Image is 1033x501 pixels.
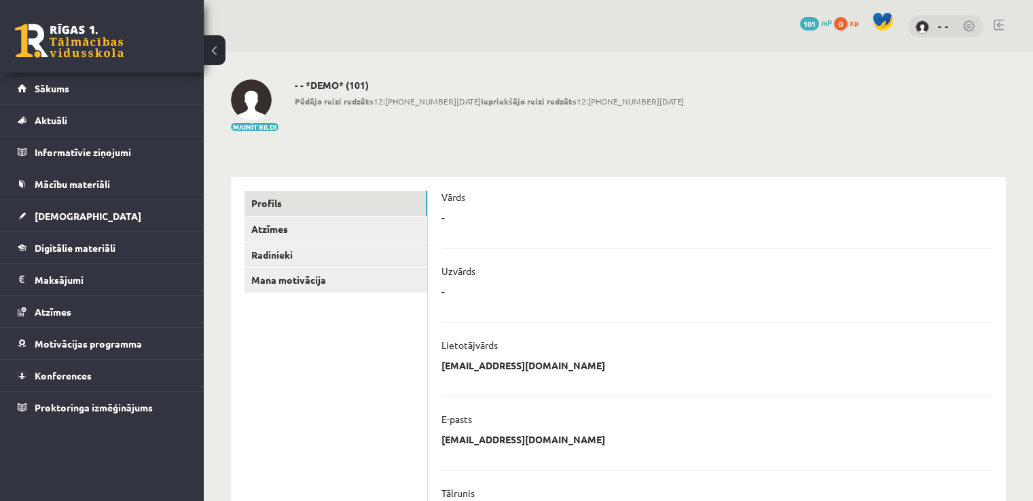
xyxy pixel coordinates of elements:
[18,264,187,295] a: Maksājumi
[441,487,475,499] p: Tālrunis
[481,96,577,107] b: Iepriekšējo reizi redzēts
[18,105,187,136] a: Aktuāli
[35,264,187,295] legend: Maksājumi
[18,360,187,391] a: Konferences
[938,19,949,33] a: - -
[441,433,605,445] p: [EMAIL_ADDRESS][DOMAIN_NAME]
[441,359,605,371] p: [EMAIL_ADDRESS][DOMAIN_NAME]
[15,24,124,58] a: Rīgas 1. Tālmācības vidusskola
[35,337,142,350] span: Motivācijas programma
[244,242,427,267] a: Radinieki
[35,136,187,168] legend: Informatīvie ziņojumi
[35,369,92,382] span: Konferences
[18,232,187,263] a: Digitālie materiāli
[834,17,848,31] span: 0
[231,79,272,120] img: - -
[441,211,445,223] p: -
[18,168,187,200] a: Mācību materiāli
[441,265,475,277] p: Uzvārds
[231,123,278,131] button: Mainīt bildi
[295,96,374,107] b: Pēdējo reizi redzēts
[244,267,427,293] a: Mana motivācija
[850,17,858,28] span: xp
[821,17,832,28] span: mP
[35,401,153,413] span: Proktoringa izmēģinājums
[35,114,67,126] span: Aktuāli
[35,305,71,318] span: Atzīmes
[916,20,929,34] img: - -
[18,200,187,231] a: [DEMOGRAPHIC_DATA]
[800,17,819,31] span: 101
[18,73,187,104] a: Sākums
[244,191,427,216] a: Profils
[35,242,115,254] span: Digitālie materiāli
[441,413,472,425] p: E-pasts
[18,328,187,359] a: Motivācijas programma
[441,191,465,203] p: Vārds
[244,217,427,242] a: Atzīmes
[800,17,832,28] a: 101 mP
[441,285,445,297] p: -
[18,136,187,168] a: Informatīvie ziņojumi
[18,392,187,423] a: Proktoringa izmēģinājums
[441,339,498,351] p: Lietotājvārds
[295,95,684,107] span: 12:[PHONE_NUMBER][DATE] 12:[PHONE_NUMBER][DATE]
[295,79,684,91] h2: - - *DEMO* (101)
[35,178,110,190] span: Mācību materiāli
[18,296,187,327] a: Atzīmes
[35,210,141,222] span: [DEMOGRAPHIC_DATA]
[35,82,69,94] span: Sākums
[834,17,865,28] a: 0 xp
